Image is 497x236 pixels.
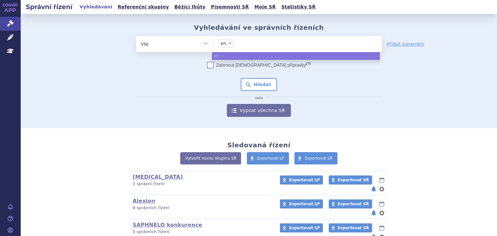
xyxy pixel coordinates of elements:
[280,175,323,185] a: Exportovat LP
[133,174,183,180] a: [MEDICAL_DATA]
[289,226,320,230] span: Exportovat LP
[329,199,372,208] a: Exportovat SŘ
[279,3,317,11] a: Statistiky SŘ
[194,24,324,31] h2: Vyhledávání ve správních řízeních
[280,223,323,232] a: Exportovat LP
[133,205,271,211] p: 8 správních řízení
[338,202,369,206] span: Exportovat SŘ
[21,2,78,11] h2: Správní řízení
[133,198,155,204] a: Alexion
[370,185,377,193] button: notifikace
[306,62,311,66] abbr: (?)
[280,199,323,208] a: Exportovat LP
[305,156,333,161] span: Exportovat SŘ
[379,209,385,217] button: nastavení
[338,178,369,182] span: Exportovat SŘ
[133,181,271,187] p: 3 správní řízení
[329,223,372,232] a: Exportovat SŘ
[257,156,284,161] span: Exportovat LP
[207,62,311,68] label: Zahrnout [DEMOGRAPHIC_DATA] přípravky
[379,200,385,208] button: lhůty
[172,3,207,11] a: Běžící lhůty
[180,152,241,164] a: Vytvořit novou skupinu SŘ
[252,3,278,11] a: Moje SŘ
[379,224,385,232] button: lhůty
[221,41,226,46] span: en
[228,41,232,45] span: ×
[252,96,266,100] i: nebo
[209,3,251,11] a: Písemnosti SŘ
[338,226,369,230] span: Exportovat SŘ
[133,222,202,228] a: SAPHNELO konkurence
[241,78,277,91] button: Hledat
[247,152,289,164] a: Exportovat LP
[116,3,171,11] a: Referenční skupiny
[227,104,291,117] a: Vypsat všechna SŘ
[370,209,377,217] button: notifikace
[133,229,271,235] p: 5 správních řízení
[289,178,320,182] span: Exportovat LP
[227,141,290,149] h2: Sledovaná řízení
[78,3,114,11] a: Vyhledávání
[379,176,385,184] button: lhůty
[329,175,372,185] a: Exportovat SŘ
[289,202,320,206] span: Exportovat LP
[379,185,385,193] button: nastavení
[294,152,337,164] a: Exportovat SŘ
[235,39,239,47] input: en
[387,41,425,47] a: Přidat parametr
